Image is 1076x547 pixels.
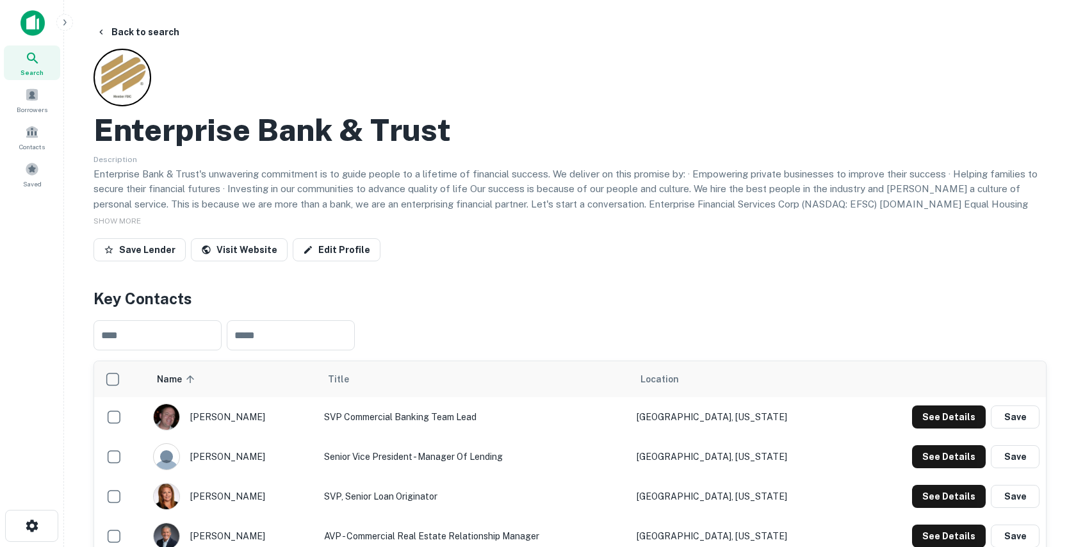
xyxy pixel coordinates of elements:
span: Title [328,371,366,387]
td: [GEOGRAPHIC_DATA], [US_STATE] [630,477,854,516]
button: See Details [912,485,986,508]
th: Location [630,361,854,397]
span: Description [94,155,137,164]
img: capitalize-icon.png [20,10,45,36]
span: Contacts [19,142,45,152]
span: SHOW MORE [94,216,141,225]
td: [GEOGRAPHIC_DATA], [US_STATE] [630,437,854,477]
button: Save [991,485,1039,508]
h4: Key Contacts [94,287,1047,310]
button: Back to search [91,20,184,44]
button: See Details [912,445,986,468]
div: [PERSON_NAME] [153,483,311,510]
a: Edit Profile [293,238,380,261]
a: Search [4,45,60,80]
button: Save [991,405,1039,429]
th: Name [147,361,318,397]
img: 1532488791644 [154,484,179,509]
div: [PERSON_NAME] [153,443,311,470]
button: Save [991,445,1039,468]
h2: Enterprise Bank & Trust [94,111,451,149]
button: See Details [912,405,986,429]
img: 1516272558635 [154,404,179,430]
button: Save Lender [94,238,186,261]
iframe: Chat Widget [1012,445,1076,506]
a: Visit Website [191,238,288,261]
span: Location [640,371,679,387]
a: Borrowers [4,83,60,117]
th: Title [318,361,630,397]
td: Senior Vice President - Manager of Lending [318,437,630,477]
span: Search [20,67,44,78]
div: [PERSON_NAME] [153,404,311,430]
td: [GEOGRAPHIC_DATA], [US_STATE] [630,397,854,437]
a: Contacts [4,120,60,154]
span: Name [157,371,199,387]
td: SVP Commercial Banking Team Lead [318,397,630,437]
span: Saved [23,179,42,189]
a: Saved [4,157,60,192]
p: Enterprise Bank & Trust's unwavering commitment is to guide people to a lifetime of financial suc... [94,167,1047,227]
img: 9c8pery4andzj6ohjkjp54ma2 [154,444,179,469]
span: Borrowers [17,104,47,115]
td: SVP, Senior Loan Originator [318,477,630,516]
